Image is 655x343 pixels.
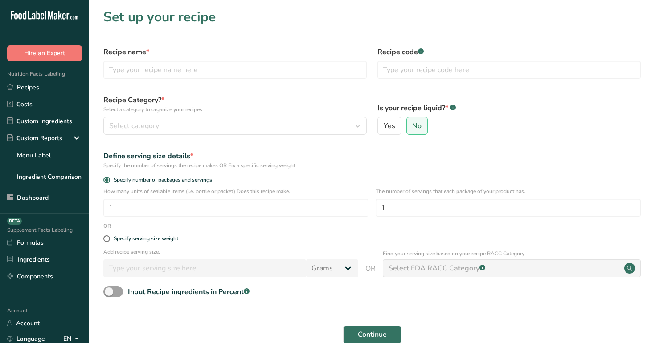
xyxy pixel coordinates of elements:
span: Continue [358,329,387,340]
div: Input Recipe ingredients in Percent [128,287,250,297]
label: Recipe name [103,47,367,57]
div: BETA [7,218,22,225]
label: Is your recipe liquid? [377,103,641,113]
span: Specify number of packages and servings [110,177,212,183]
button: Select category [103,117,367,135]
p: Add recipe serving size. [103,248,358,256]
h1: Set up your recipe [103,7,641,27]
input: Type your recipe name here [103,61,367,79]
span: OR [365,263,376,274]
div: Specify serving size weight [114,235,178,242]
div: OR [98,222,116,230]
p: How many units of sealable items (i.e. bottle or packet) Does this recipe make. [103,187,368,195]
div: Select FDA RACC Category [389,263,485,274]
input: Type your serving size here [103,259,306,277]
label: Recipe Category? [103,95,367,113]
p: Select a category to organize your recipes [103,105,367,113]
input: Type your recipe code here [377,61,641,79]
div: Specify the number of servings the recipe makes OR Fix a specific serving weight [103,161,641,169]
div: Custom Reports [7,133,62,143]
label: Recipe code [377,47,641,57]
button: Hire an Expert [7,45,82,61]
p: Find your serving size based on your recipe RACC Category [383,250,641,258]
span: Yes [384,121,395,130]
span: Select category [109,121,159,131]
span: No [412,121,422,130]
p: The number of servings that each package of your product has. [376,187,641,195]
div: Define serving size details [103,151,641,161]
